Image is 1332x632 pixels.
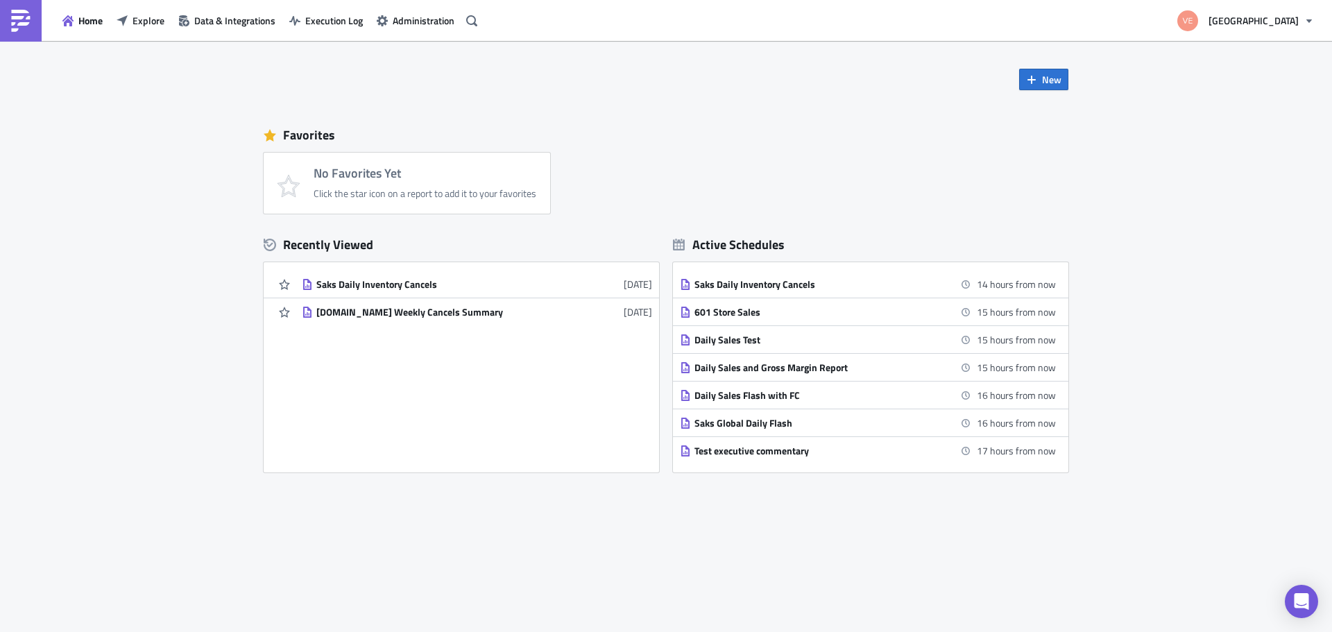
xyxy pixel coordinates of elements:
time: 2025-09-25 09:15 [977,388,1056,402]
span: Home [78,13,103,28]
div: Test executive commentary [694,445,937,457]
button: Data & Integrations [171,10,282,31]
div: Open Intercom Messenger [1285,585,1318,618]
div: Daily Sales Flash with FC [694,389,937,402]
a: Daily Sales Flash with FC16 hours from now [680,382,1056,409]
button: Administration [370,10,461,31]
time: 2025-09-25 08:00 [977,305,1056,319]
div: Favorites [264,125,1068,146]
time: 2025-09-19T16:48:54Z [624,277,652,291]
div: Daily Sales and Gross Margin Report [694,361,937,374]
button: Execution Log [282,10,370,31]
a: Daily Sales Test15 hours from now [680,326,1056,353]
time: 2025-09-25 08:00 [977,332,1056,347]
div: 601 Store Sales [694,306,937,318]
span: New [1042,72,1061,87]
a: Saks Daily Inventory Cancels14 hours from now [680,271,1056,298]
a: Saks Global Daily Flash16 hours from now [680,409,1056,436]
span: Explore [133,13,164,28]
a: [DOMAIN_NAME] Weekly Cancels Summary[DATE] [302,298,652,325]
div: Recently Viewed [264,234,659,255]
div: Daily Sales Test [694,334,937,346]
a: Daily Sales and Gross Margin Report15 hours from now [680,354,1056,381]
img: Avatar [1176,9,1199,33]
button: Explore [110,10,171,31]
span: [GEOGRAPHIC_DATA] [1209,13,1299,28]
time: 2025-09-25 09:15 [977,416,1056,430]
a: Test executive commentary17 hours from now [680,437,1056,464]
span: Execution Log [305,13,363,28]
div: Saks Daily Inventory Cancels [316,278,559,291]
span: Administration [393,13,454,28]
div: Saks Global Daily Flash [694,417,937,429]
time: 2025-09-25 10:00 [977,443,1056,458]
button: [GEOGRAPHIC_DATA] [1169,6,1322,36]
a: Saks Daily Inventory Cancels[DATE] [302,271,652,298]
h4: No Favorites Yet [314,166,536,180]
div: Active Schedules [673,237,785,253]
a: 601 Store Sales15 hours from now [680,298,1056,325]
span: Data & Integrations [194,13,275,28]
time: 2025-09-19T16:33:55Z [624,305,652,319]
time: 2025-09-25 08:30 [977,360,1056,375]
button: Home [55,10,110,31]
time: 2025-09-25 07:00 [977,277,1056,291]
div: Saks Daily Inventory Cancels [694,278,937,291]
div: [DOMAIN_NAME] Weekly Cancels Summary [316,306,559,318]
button: New [1019,69,1068,90]
div: Click the star icon on a report to add it to your favorites [314,187,536,200]
img: PushMetrics [10,10,32,32]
